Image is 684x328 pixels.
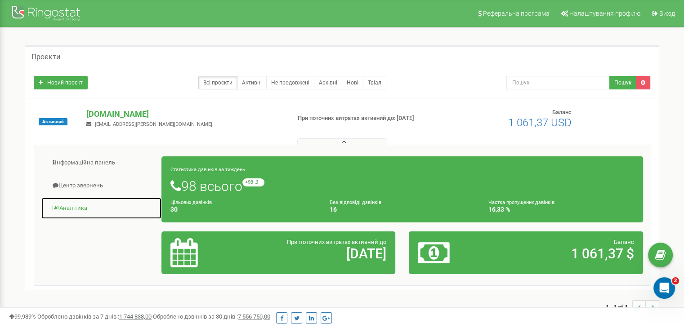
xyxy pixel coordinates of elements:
[330,206,475,213] h4: 16
[198,76,237,89] a: Всі проєкти
[247,246,386,261] h2: [DATE]
[609,76,636,89] button: Пошук
[672,277,679,284] span: 2
[170,206,316,213] h4: 30
[37,313,152,320] span: Оброблено дзвінків за 7 днів :
[508,116,572,129] span: 1 061,37 USD
[614,239,634,245] span: Баланс
[659,10,675,17] span: Вихід
[495,246,634,261] h2: 1 061,37 $
[119,313,152,320] u: 1 744 838,00
[41,175,162,197] a: Центр звернень
[9,313,36,320] span: 99,989%
[298,114,442,123] p: При поточних витратах активний до: [DATE]
[31,53,60,61] h5: Проєкти
[506,76,610,89] input: Пошук
[330,199,381,205] small: Без відповіді дзвінків
[552,109,572,115] span: Баланс
[342,76,363,89] a: Нові
[488,206,634,213] h4: 16,33 %
[41,152,162,174] a: Інформаційна панель
[170,167,245,173] small: Статистика дзвінків за тиждень
[86,108,283,120] p: [DOMAIN_NAME]
[39,118,67,125] span: Активний
[488,199,554,205] small: Частка пропущених дзвінків
[314,76,342,89] a: Архівні
[606,300,632,314] span: 1 - 1 of 1
[34,76,88,89] a: Новий проєкт
[266,76,314,89] a: Не продовжені
[287,239,386,245] span: При поточних витратах активний до
[238,313,270,320] u: 7 556 750,00
[153,313,270,320] span: Оброблено дзвінків за 30 днів :
[41,197,162,219] a: Аналiтика
[569,10,640,17] span: Налаштування профілю
[95,121,212,127] span: [EMAIL_ADDRESS][PERSON_NAME][DOMAIN_NAME]
[363,76,386,89] a: Тріал
[606,291,659,323] nav: ...
[170,199,212,205] small: Цільових дзвінків
[242,178,264,186] small: +93
[483,10,550,17] span: Реферальна програма
[170,178,634,194] h1: 98 всього
[237,76,267,89] a: Активні
[653,277,675,299] iframe: Intercom live chat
